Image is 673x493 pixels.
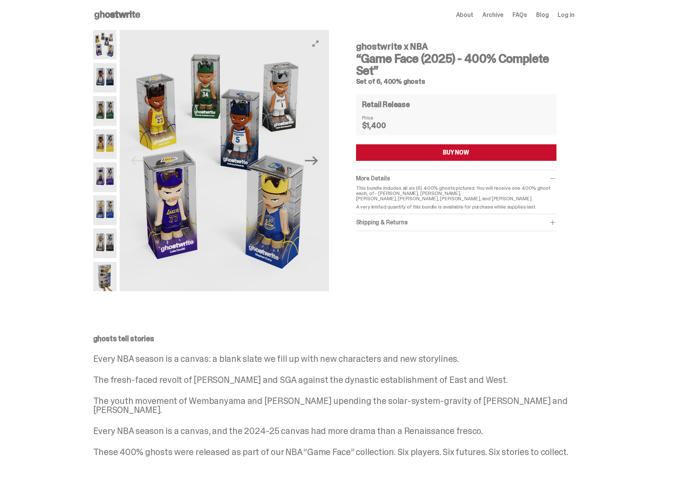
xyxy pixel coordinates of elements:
h4: Retail Release [362,101,410,108]
button: Next [303,153,320,169]
dd: $1,400 [362,122,400,129]
img: NBA-400-HG-Giannis.png [93,96,117,126]
p: Every NBA season is a canvas, and the 2024-25 canvas had more drama than a Renaissance fresco. [93,426,574,436]
h4: ghostwrite x NBA [356,42,556,51]
h5: Set of 6, 400% ghosts [356,78,556,85]
p: The fresh-faced revolt of [PERSON_NAME] and SGA against the dynastic establishment of East and West. [93,375,574,384]
img: NBA-400-HG-Luka.png [93,162,117,192]
a: About [456,12,473,18]
p: A very limited quantity of this bundle is available for purchase while supplies last. [356,204,556,209]
a: FAQs [512,12,527,18]
p: This bundle includes all six (6) 400% ghosts pictured. You will receive one 400% ghost each, of -... [356,185,556,201]
a: Archive [482,12,503,18]
img: NBA-400-HG-Scale.png [93,262,117,291]
h3: “Game Face (2025) - 400% Complete Set” [356,53,556,77]
a: Log in [558,12,574,18]
img: NBA-400-HG-Ant.png [93,63,117,92]
button: View full-screen [311,39,320,48]
button: BUY NOW [356,144,556,161]
p: Every NBA season is a canvas: a blank slate we fill up with new characters and new storylines. [93,354,574,363]
p: ghosts tell stories [93,335,574,342]
dt: Price [362,115,400,120]
a: Blog [536,12,549,18]
div: Shipping & Returns [356,219,556,226]
img: NBA-400-HG-Main.png [120,30,329,291]
img: NBA-400-HG-Wemby.png [93,228,117,258]
div: BUY NOW [443,150,469,156]
p: The youth movement of Wembanyama and [PERSON_NAME] upending the solar-system-gravity of [PERSON_N... [93,396,574,414]
img: NBA-400-HG%20Bron.png [93,129,117,159]
p: These 400% ghosts were released as part of our NBA “Game Face” collection. Six players. Six futur... [93,448,574,457]
img: NBA-400-HG-Main.png [93,30,117,59]
img: NBA-400-HG-Steph.png [93,195,117,225]
span: More Details [356,174,390,182]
